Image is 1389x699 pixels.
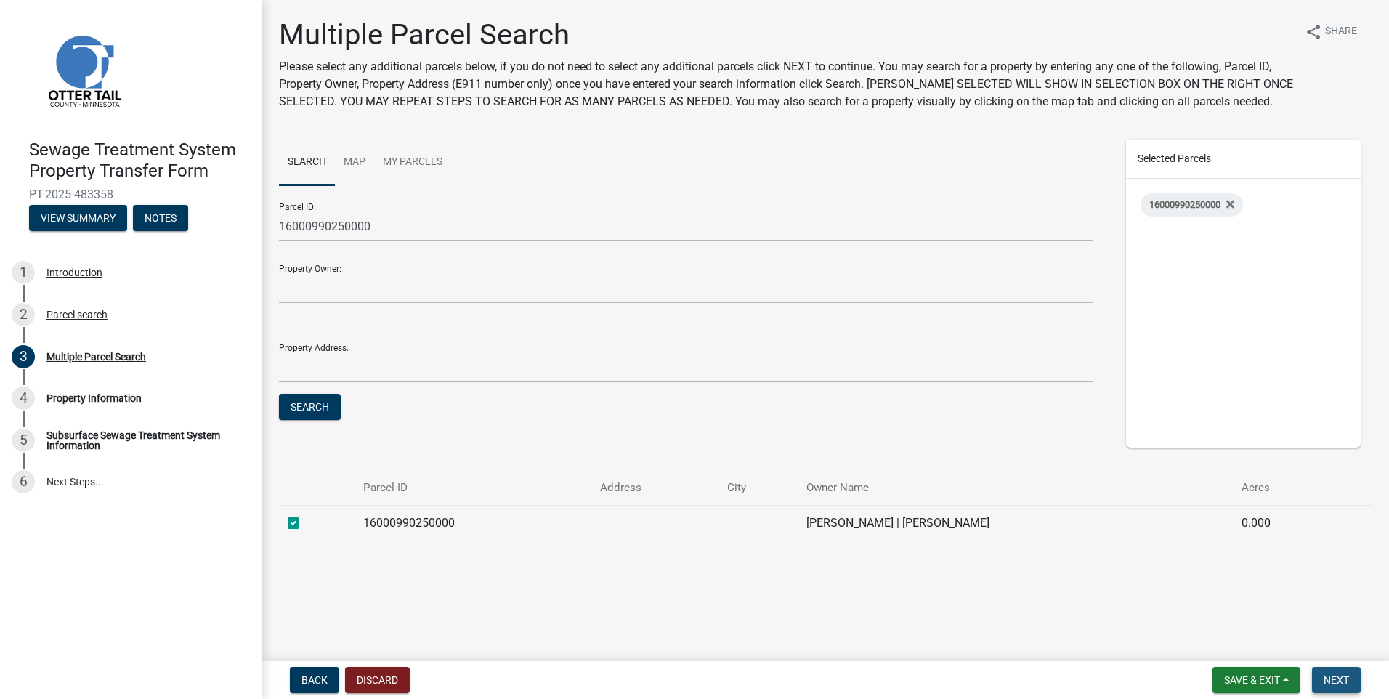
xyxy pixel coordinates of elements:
[279,140,335,186] a: Search
[335,140,374,186] a: Map
[12,470,35,493] div: 6
[46,352,146,362] div: Multiple Parcel Search
[46,393,142,403] div: Property Information
[29,140,250,182] h4: Sewage Treatment System Property Transfer Form
[29,15,138,124] img: Otter Tail County, Minnesota
[374,140,451,186] a: My Parcels
[355,505,591,541] td: 16000990250000
[133,205,188,231] button: Notes
[1233,505,1334,541] td: 0.000
[1149,199,1220,210] span: 16000990250000
[1324,674,1349,686] span: Next
[591,471,719,505] th: Address
[718,471,798,505] th: City
[29,187,232,201] span: PT-2025-483358
[46,430,238,450] div: Subsurface Sewage Treatment System Information
[46,267,102,278] div: Introduction
[290,667,339,693] button: Back
[279,58,1293,110] p: Please select any additional parcels below, if you do not need to select any additional parcels c...
[798,471,1233,505] th: Owner Name
[12,345,35,368] div: 3
[29,205,127,231] button: View Summary
[1305,23,1322,41] i: share
[1212,667,1300,693] button: Save & Exit
[1293,17,1369,46] button: shareShare
[29,213,127,225] wm-modal-confirm: Summary
[12,387,35,410] div: 4
[798,505,1233,541] td: [PERSON_NAME] | [PERSON_NAME]
[1312,667,1361,693] button: Next
[46,310,108,320] div: Parcel search
[1325,23,1357,41] span: Share
[133,213,188,225] wm-modal-confirm: Notes
[279,394,341,420] button: Search
[1233,471,1334,505] th: Acres
[345,667,410,693] button: Discard
[1224,674,1280,686] span: Save & Exit
[301,674,328,686] span: Back
[12,261,35,284] div: 1
[1126,140,1361,179] div: Selected Parcels
[355,471,591,505] th: Parcel ID
[12,429,35,452] div: 5
[279,17,1293,52] h1: Multiple Parcel Search
[12,303,35,326] div: 2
